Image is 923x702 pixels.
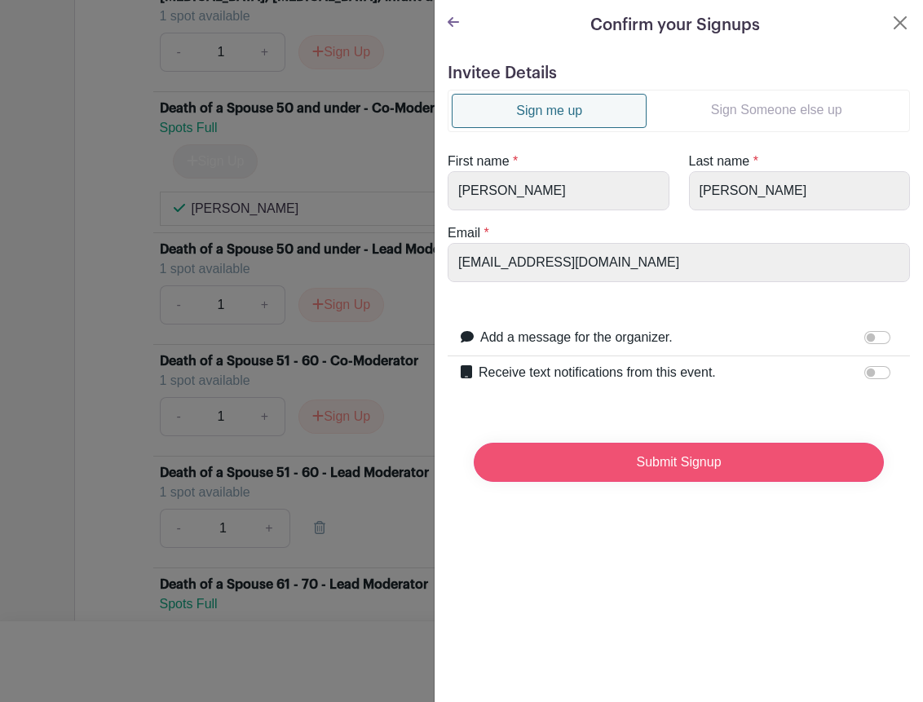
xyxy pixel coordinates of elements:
[479,363,716,382] label: Receive text notifications from this event.
[647,94,906,126] a: Sign Someone else up
[590,13,760,38] h5: Confirm your Signups
[689,152,750,171] label: Last name
[890,13,910,33] button: Close
[448,64,910,83] h5: Invitee Details
[480,328,673,347] label: Add a message for the organizer.
[474,443,884,482] input: Submit Signup
[452,94,647,128] a: Sign me up
[448,152,510,171] label: First name
[448,223,480,243] label: Email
